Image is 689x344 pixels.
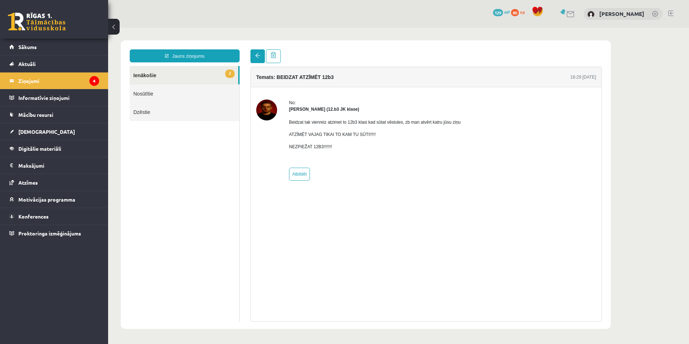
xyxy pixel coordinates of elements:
a: Informatīvie ziņojumi [9,89,99,106]
a: 129 mP [493,9,510,15]
span: [DEMOGRAPHIC_DATA] [18,128,75,135]
a: Dzēstie [22,75,131,93]
div: No: [181,72,352,78]
h4: Temats: BEIDZAT ATZĪMĒT 12b3 [148,47,226,52]
span: 129 [493,9,503,16]
span: Atzīmes [18,179,38,186]
a: Konferences [9,208,99,225]
strong: [PERSON_NAME] (12.b3 JK klase) [181,79,251,84]
span: xp [520,9,525,15]
span: 2 [117,42,126,50]
p: NEZPIEŽAT 12B3!!!!!!! [181,116,352,122]
a: Sākums [9,39,99,55]
a: Proktoringa izmēģinājums [9,225,99,242]
span: Proktoringa izmēģinājums [18,230,81,237]
a: Atbildēt [181,140,202,153]
span: Sākums [18,44,37,50]
a: Digitālie materiāli [9,140,99,157]
legend: Ziņojumi [18,72,99,89]
span: Konferences [18,213,49,220]
a: Motivācijas programma [9,191,99,208]
p: ATZĪMĒT VAJAG TIKAI TO KAM TU SŪTI!!!!! [181,103,352,110]
i: 4 [89,76,99,86]
a: Jauns ziņojums [22,22,132,35]
a: [DEMOGRAPHIC_DATA] [9,123,99,140]
a: 80 xp [511,9,528,15]
p: Beidzat tak vienreiz atzimet to 12b3 klasi kad sūtat vēstules, zb man atvērt katru jūsu ziņu [181,91,352,98]
legend: Informatīvie ziņojumi [18,89,99,106]
a: Aktuāli [9,56,99,72]
span: Aktuāli [18,61,36,67]
a: Maksājumi [9,157,99,174]
legend: Maksājumi [18,157,99,174]
a: Rīgas 1. Tālmācības vidusskola [8,13,66,31]
span: Motivācijas programma [18,196,75,203]
span: Digitālie materiāli [18,145,61,152]
img: Inga Revina [587,11,595,18]
img: Artūrs Valgers [148,72,169,93]
a: [PERSON_NAME] [599,10,644,17]
span: 80 [511,9,519,16]
span: Mācību resursi [18,111,53,118]
a: Atzīmes [9,174,99,191]
span: mP [504,9,510,15]
a: 2Ienākošie [22,38,130,57]
a: Mācību resursi [9,106,99,123]
a: Nosūtītie [22,57,131,75]
a: Ziņojumi4 [9,72,99,89]
div: 16:29 [DATE] [462,46,488,53]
